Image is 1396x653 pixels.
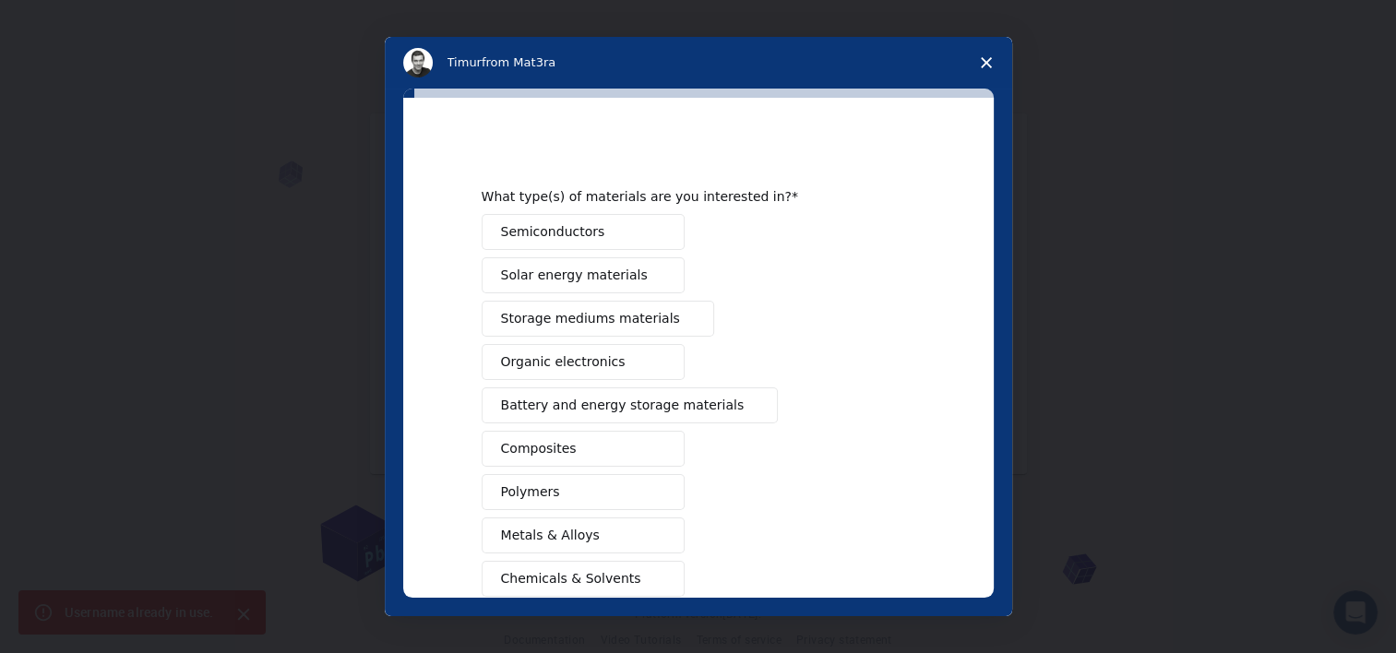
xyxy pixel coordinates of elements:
[482,561,685,597] button: Chemicals & Solvents
[482,257,685,293] button: Solar energy materials
[501,526,600,545] span: Metals & Alloys
[403,48,433,77] img: Profile image for Timur
[482,431,685,467] button: Composites
[482,214,685,250] button: Semiconductors
[482,55,555,69] span: from Mat3ra
[501,266,648,285] span: Solar energy materials
[501,569,641,588] span: Chemicals & Solvents
[482,301,714,337] button: Storage mediums materials
[501,482,560,502] span: Polymers
[482,344,685,380] button: Organic electronics
[447,55,482,69] span: Timur
[482,474,685,510] button: Polymers
[501,222,605,242] span: Semiconductors
[501,352,626,372] span: Organic electronics
[501,396,745,415] span: Battery and energy storage materials
[501,439,577,458] span: Composites
[482,188,888,205] div: What type(s) of materials are you interested in?
[501,309,680,328] span: Storage mediums materials
[37,13,103,30] span: Support
[482,517,685,553] button: Metals & Alloys
[482,387,779,423] button: Battery and energy storage materials
[960,37,1012,89] span: Close survey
